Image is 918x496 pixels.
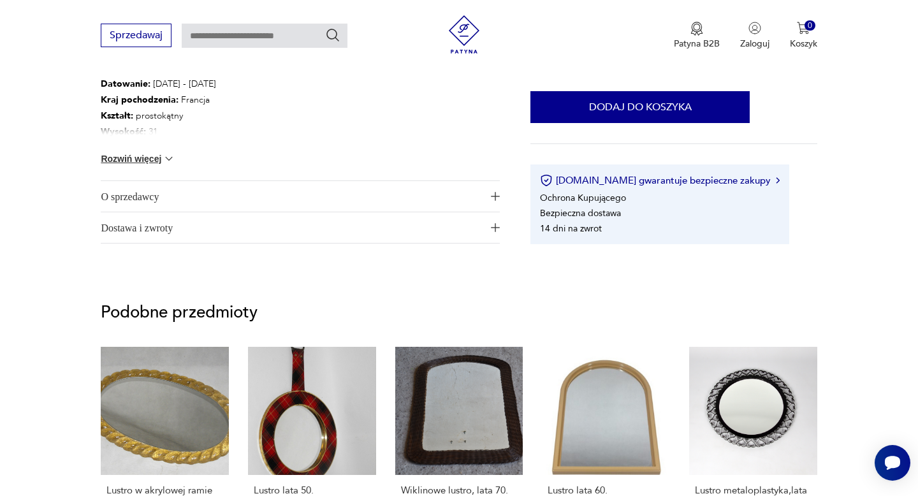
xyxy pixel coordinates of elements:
img: Ikona plusa [491,192,500,201]
button: Rozwiń więcej [101,152,175,165]
button: 0Koszyk [790,22,817,50]
p: Lustro lata 60. [548,485,664,496]
b: Kształt : [101,110,133,122]
a: Ikona medaluPatyna B2B [674,22,720,50]
p: Wiklinowe lustro, lata 70. [401,485,518,496]
button: Szukaj [325,27,340,43]
p: Francja [101,92,249,108]
img: Ikona plusa [491,223,500,232]
p: Zaloguj [740,38,769,50]
li: 14 dni na zwrot [540,222,602,234]
img: Ikona medalu [690,22,703,36]
span: O sprzedawcy [101,181,482,212]
button: Dodaj do koszyka [530,91,750,123]
img: Ikona strzałki w prawo [776,177,780,184]
img: Patyna - sklep z meblami i dekoracjami vintage [445,15,483,54]
img: Ikona koszyka [797,22,810,34]
iframe: Smartsupp widget button [875,445,910,481]
b: Wysokość : [101,126,146,138]
img: chevron down [163,152,175,165]
img: Ikona certyfikatu [540,174,553,187]
li: Ochrona Kupującego [540,191,626,203]
p: Patyna B2B [674,38,720,50]
p: prostokątny [101,108,249,124]
p: Lustro lata 50. [254,485,370,496]
p: Koszyk [790,38,817,50]
button: Ikona plusaDostawa i zwroty [101,212,500,243]
button: Ikona plusaO sprzedawcy [101,181,500,212]
button: Patyna B2B [674,22,720,50]
img: Ikonka użytkownika [748,22,761,34]
b: Typ : [101,62,118,74]
p: Podobne przedmioty [101,305,817,320]
span: Dostawa i zwroty [101,212,482,243]
b: Datowanie : [101,78,150,90]
p: 31 [101,124,249,140]
a: Sprzedawaj [101,32,171,41]
p: [DATE] - [DATE] [101,76,249,92]
button: Sprzedawaj [101,24,171,47]
b: Kraj pochodzenia : [101,94,178,106]
button: [DOMAIN_NAME] gwarantuje bezpieczne zakupy [540,174,779,187]
li: Bezpieczna dostawa [540,207,621,219]
button: Zaloguj [740,22,769,50]
div: 0 [805,20,815,31]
